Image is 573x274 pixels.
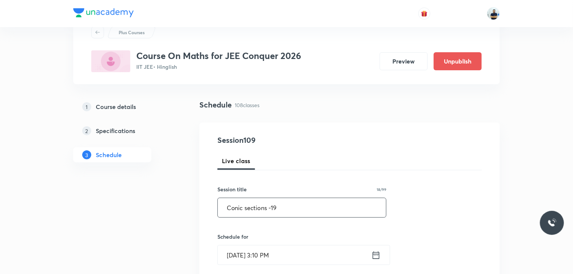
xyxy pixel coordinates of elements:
[82,126,91,135] p: 2
[418,8,430,20] button: avatar
[235,101,259,109] p: 108 classes
[218,198,386,217] input: A great title is short, clear and descriptive
[136,63,301,71] p: IIT JEE • Hinglish
[547,218,556,227] img: ttu
[119,29,145,36] p: Plus Courses
[136,50,301,61] h3: Course On Maths for JEE Conquer 2026
[222,156,250,165] span: Live class
[73,123,175,138] a: 2Specifications
[487,7,500,20] img: URVIK PATEL
[82,102,91,111] p: 1
[73,99,175,114] a: 1Course details
[217,135,354,146] h4: Session 109
[421,10,428,17] img: avatar
[91,50,130,72] img: 015C275B-4FEF-4B8E-8891-E674C979BC38_plus.png
[73,8,134,19] a: Company Logo
[217,185,247,193] h6: Session title
[82,150,91,159] p: 3
[434,52,482,70] button: Unpublish
[96,126,135,135] h5: Specifications
[73,8,134,17] img: Company Logo
[377,188,386,191] p: 18/99
[199,99,232,111] h4: Schedule
[217,233,386,241] h6: Schedule for
[380,52,428,70] button: Preview
[96,102,136,111] h5: Course details
[96,150,122,159] h5: Schedule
